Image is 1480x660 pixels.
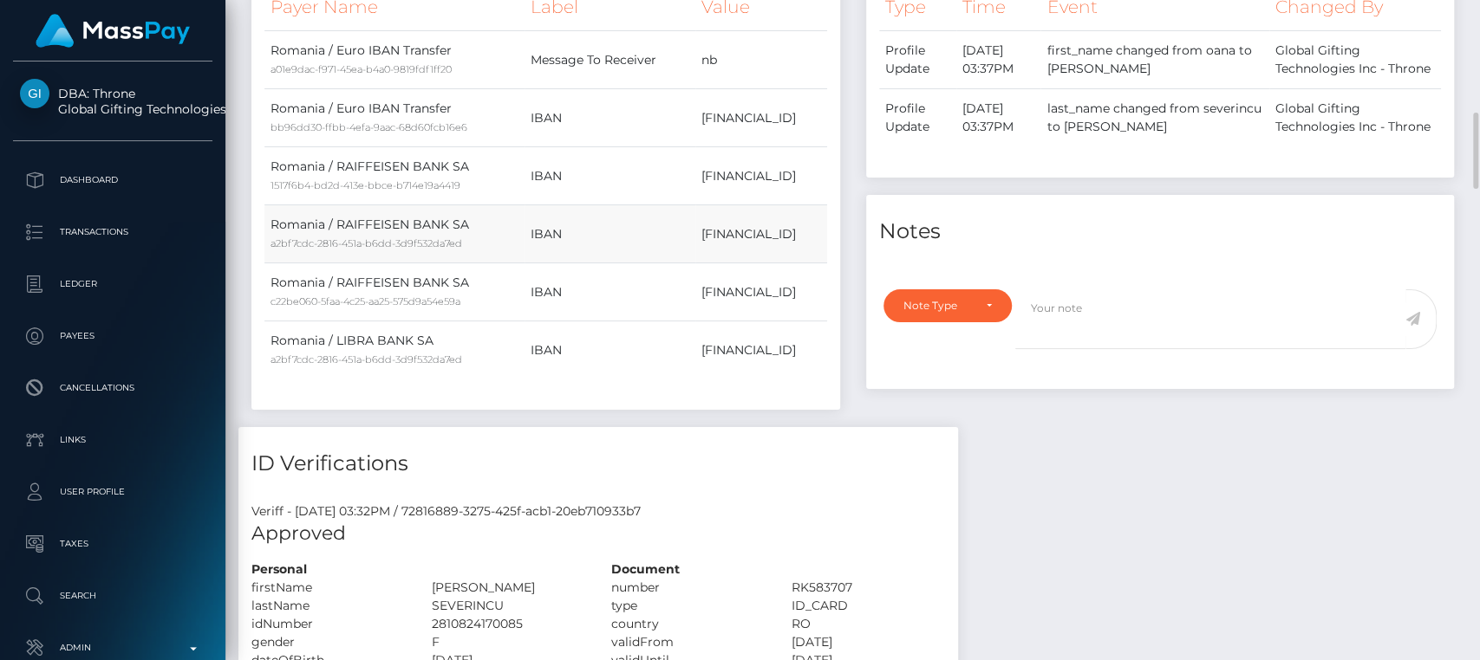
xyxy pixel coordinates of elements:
[956,89,1041,147] td: [DATE] 03:37PM
[20,271,205,297] p: Ledger
[36,14,190,48] img: MassPay Logo
[251,449,945,479] h4: ID Verifications
[695,205,827,263] td: [FINANCIAL_ID]
[20,479,205,505] p: User Profile
[251,521,945,547] h5: Approved
[879,31,956,89] td: Profile Update
[779,633,959,651] div: [DATE]
[1269,89,1441,147] td: Global Gifting Technologies Inc - Throne
[1040,89,1268,147] td: last_name changed from severincu to [PERSON_NAME]
[598,597,779,615] div: type
[883,289,1012,322] button: Note Type
[20,531,205,557] p: Taxes
[238,579,419,597] div: firstName
[20,323,205,349] p: Payees
[779,615,959,633] div: RO
[695,31,827,89] td: nb
[20,79,49,108] img: Global Gifting Technologies Inc
[271,237,462,249] small: a2bf7cdc-2816-451a-b6dd-3d9f532da7ed
[13,210,212,254] a: Transactions
[264,89,525,147] td: Romania / Euro IBAN Transfer
[611,561,680,577] strong: Document
[525,263,694,321] td: IBAN
[20,219,205,245] p: Transactions
[525,147,694,205] td: IBAN
[20,583,205,609] p: Search
[1269,31,1441,89] td: Global Gifting Technologies Inc - Throne
[238,597,419,615] div: lastName
[419,597,599,615] div: SEVERINCU
[695,321,827,379] td: [FINANCIAL_ID]
[264,321,525,379] td: Romania / LIBRA BANK SA
[419,633,599,651] div: F
[13,574,212,618] a: Search
[598,633,779,651] div: validFrom
[13,522,212,566] a: Taxes
[13,159,212,202] a: Dashboard
[1040,31,1268,89] td: first_name changed from oana to [PERSON_NAME]
[13,86,212,117] span: DBA: Throne Global Gifting Technologies Inc
[779,597,959,615] div: ID_CARD
[598,579,779,597] div: number
[419,615,599,633] div: 2810824170085
[13,418,212,462] a: Links
[271,179,460,191] small: 1517f6b4-bd2d-413e-bbce-b714e19a4419
[20,375,205,401] p: Cancellations
[525,205,694,263] td: IBAN
[20,167,205,193] p: Dashboard
[779,579,959,597] div: RK583707
[13,470,212,514] a: User Profile
[598,615,779,633] div: country
[695,263,827,321] td: [FINANCIAL_ID]
[271,63,452,75] small: a01e9dac-f971-45ea-b4a0-9819fdf1ff20
[264,263,525,321] td: Romania / RAIFFEISEN BANK SA
[238,615,419,633] div: idNumber
[271,295,460,307] small: c22be060-5faa-4c25-aa25-575d9a54e59a
[238,502,958,521] div: Veriff - [DATE] 03:32PM / 72816889-3275-425f-acb1-20eb710933b7
[20,427,205,453] p: Links
[879,89,956,147] td: Profile Update
[695,147,827,205] td: [FINANCIAL_ID]
[956,31,1041,89] td: [DATE] 03:37PM
[13,314,212,358] a: Payees
[251,561,307,577] strong: Personal
[419,579,599,597] div: [PERSON_NAME]
[525,31,694,89] td: Message To Receiver
[879,217,1442,247] h4: Notes
[271,121,467,133] small: bb96dd30-ffbb-4efa-9aac-68d60fcb16e6
[264,31,525,89] td: Romania / Euro IBAN Transfer
[271,353,462,366] small: a2bf7cdc-2816-451a-b6dd-3d9f532da7ed
[903,299,972,313] div: Note Type
[13,366,212,410] a: Cancellations
[264,205,525,263] td: Romania / RAIFFEISEN BANK SA
[525,321,694,379] td: IBAN
[264,147,525,205] td: Romania / RAIFFEISEN BANK SA
[13,262,212,306] a: Ledger
[525,89,694,147] td: IBAN
[695,89,827,147] td: [FINANCIAL_ID]
[238,633,419,651] div: gender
